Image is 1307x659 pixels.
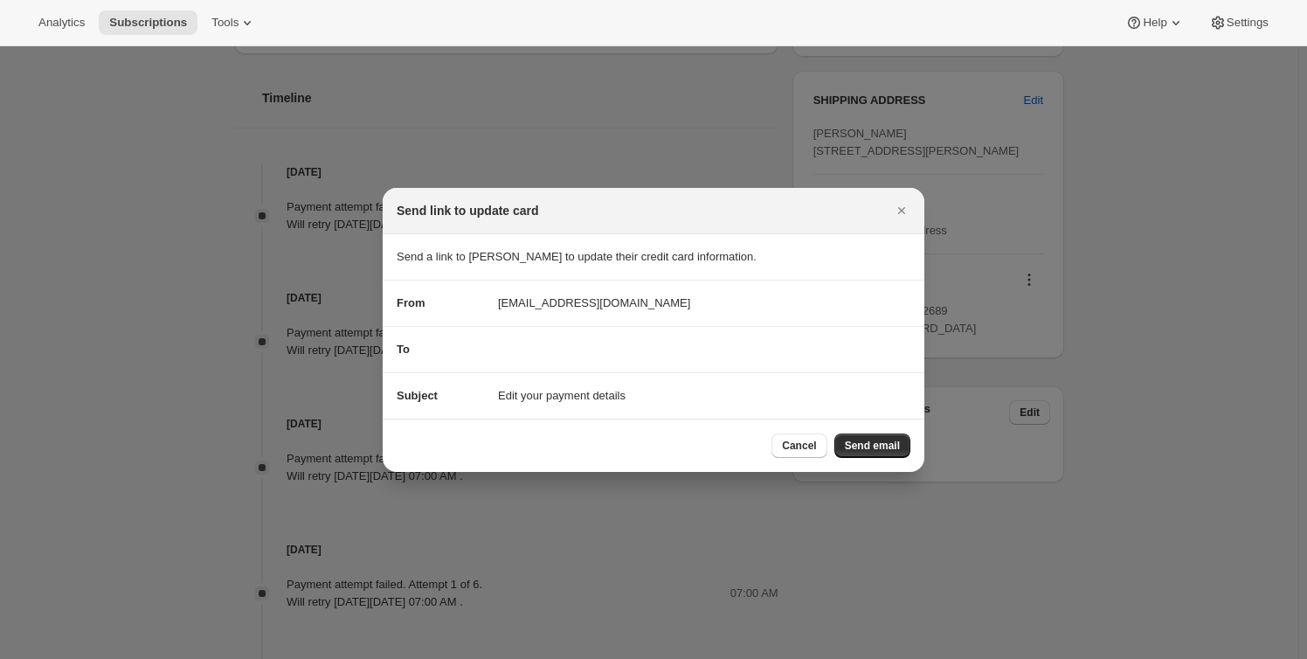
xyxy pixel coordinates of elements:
span: Help [1143,16,1166,30]
span: From [397,296,425,309]
span: Send email [845,439,900,453]
span: Tools [211,16,239,30]
span: Edit your payment details [498,387,626,405]
span: Settings [1227,16,1269,30]
button: Help [1115,10,1194,35]
button: Cancel [771,434,826,458]
span: Subject [397,389,438,402]
h2: Send link to update card [397,202,539,219]
span: [EMAIL_ADDRESS][DOMAIN_NAME] [498,295,690,312]
span: Subscriptions [109,16,187,30]
button: Close [889,198,914,223]
button: Settings [1199,10,1279,35]
span: Cancel [782,439,816,453]
button: Tools [201,10,266,35]
p: Send a link to [PERSON_NAME] to update their credit card information. [397,248,910,266]
span: To [397,343,410,356]
button: Send email [834,434,910,458]
span: Analytics [38,16,85,30]
button: Analytics [28,10,95,35]
button: Subscriptions [99,10,197,35]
